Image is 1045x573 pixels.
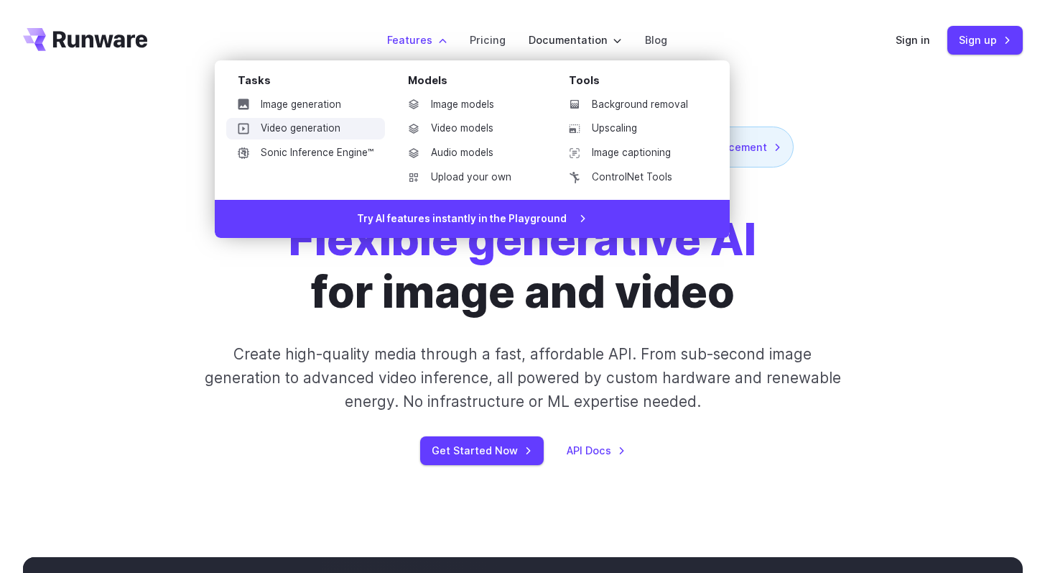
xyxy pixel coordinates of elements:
[226,142,385,164] a: Sonic Inference Engine™
[557,167,707,188] a: ControlNet Tools
[23,28,148,51] a: Go to /
[557,142,707,164] a: Image captioning
[203,342,842,414] p: Create high-quality media through a fast, affordable API. From sub-second image generation to adv...
[289,213,756,266] strong: Flexible generative AI
[387,32,447,48] label: Features
[408,72,546,94] div: Models
[529,32,622,48] label: Documentation
[226,118,385,139] a: Video generation
[896,32,930,48] a: Sign in
[289,214,756,319] h1: for image and video
[215,200,730,239] a: Try AI features instantly in the Playground
[226,94,385,116] a: Image generation
[396,94,546,116] a: Image models
[569,72,707,94] div: Tools
[396,142,546,164] a: Audio models
[645,32,667,48] a: Blog
[420,436,544,464] a: Get Started Now
[396,167,546,188] a: Upload your own
[947,26,1023,54] a: Sign up
[557,94,707,116] a: Background removal
[567,442,626,459] a: API Docs
[238,72,385,94] div: Tasks
[396,118,546,139] a: Video models
[470,32,506,48] a: Pricing
[557,118,707,139] a: Upscaling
